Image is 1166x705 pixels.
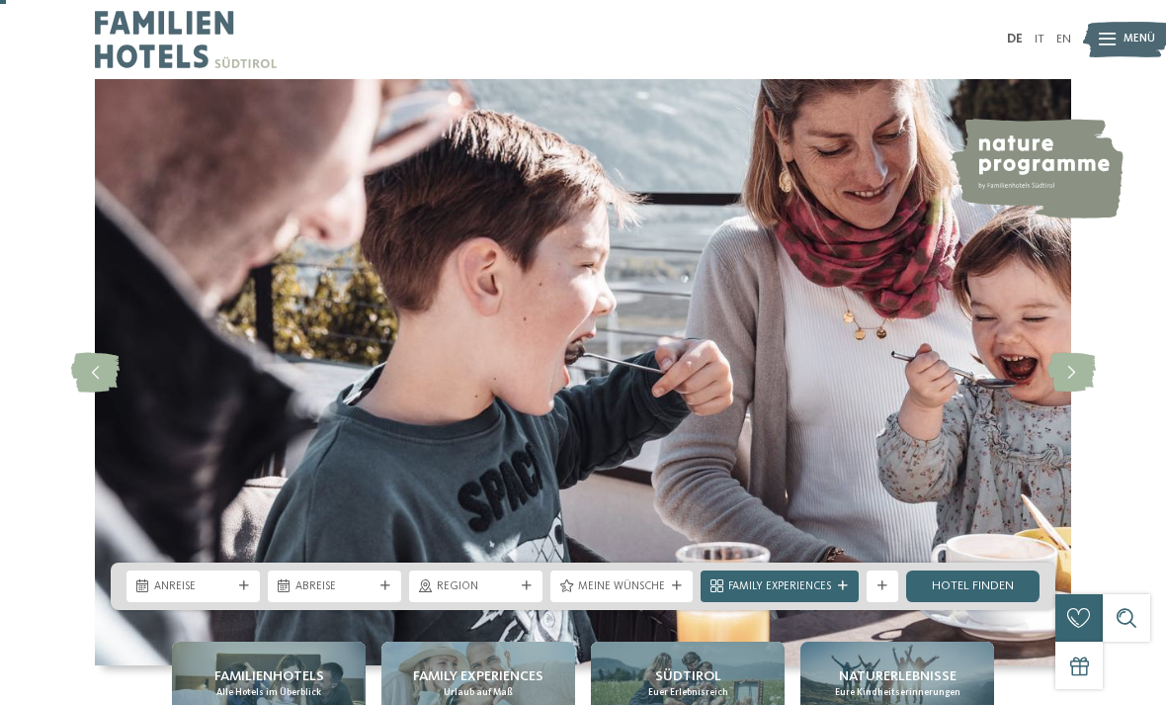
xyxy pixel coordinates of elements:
a: IT [1035,33,1044,45]
span: Family Experiences [413,666,543,686]
img: Familienhotels Südtirol: The happy family places [95,79,1071,665]
a: EN [1056,33,1071,45]
span: Menü [1124,32,1155,47]
a: Hotel finden [906,571,1040,602]
span: Eure Kindheitserinnerungen [835,686,960,699]
span: Abreise [295,579,374,595]
span: Alle Hotels im Überblick [216,686,321,699]
span: Family Experiences [728,579,831,595]
span: Anreise [154,579,232,595]
span: Urlaub auf Maß [444,686,513,699]
span: Familienhotels [214,666,324,686]
span: Euer Erlebnisreich [648,686,728,699]
span: Südtirol [655,666,721,686]
img: nature programme by Familienhotels Südtirol [950,119,1124,219]
span: Naturerlebnisse [839,666,957,686]
span: Region [437,579,515,595]
a: DE [1007,33,1023,45]
span: Meine Wünsche [578,579,665,595]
